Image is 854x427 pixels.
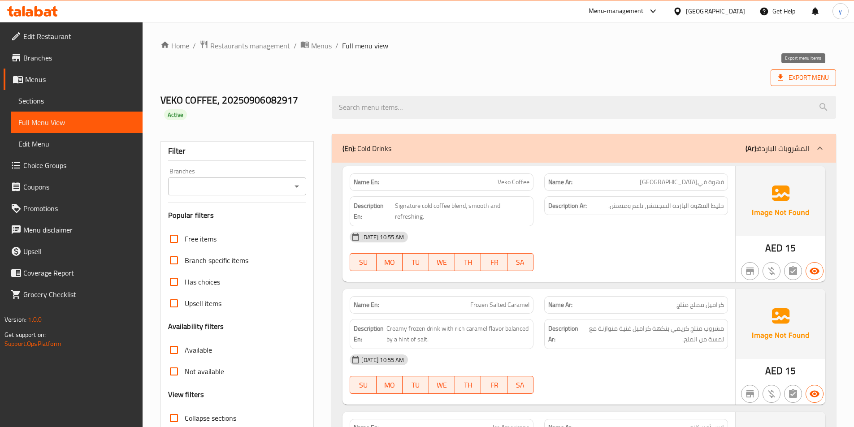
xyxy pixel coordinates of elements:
[11,112,143,133] a: Full Menu View
[4,26,143,47] a: Edit Restaurant
[4,262,143,284] a: Coverage Report
[28,314,42,325] span: 1.0.0
[4,69,143,90] a: Menus
[185,345,212,355] span: Available
[433,256,451,269] span: WE
[686,6,745,16] div: [GEOGRAPHIC_DATA]
[210,40,290,51] span: Restaurants management
[23,160,135,171] span: Choice Groups
[4,155,143,176] a: Choice Groups
[784,262,802,280] button: Not has choices
[185,298,221,309] span: Upsell items
[741,385,759,403] button: Not branch specific item
[18,95,135,106] span: Sections
[311,40,332,51] span: Menus
[548,177,572,187] strong: Name Ar:
[168,210,307,220] h3: Popular filters
[784,385,802,403] button: Not has choices
[395,200,529,222] span: Signature cold coffee blend, smooth and refreshing.
[332,96,836,119] input: search
[4,198,143,219] a: Promotions
[589,6,644,17] div: Menu-management
[290,180,303,193] button: Open
[581,323,724,345] span: مشروب مثلج كريمي بنكهة كراميل غنية متوازنة مع لمسة من الملح.
[4,329,46,341] span: Get support on:
[548,200,587,211] strong: Description Ar:
[481,376,507,394] button: FR
[354,300,379,310] strong: Name En:
[4,176,143,198] a: Coupons
[511,379,530,392] span: SA
[168,142,307,161] div: Filter
[548,323,579,345] strong: Description Ar:
[459,379,477,392] span: TH
[300,40,332,52] a: Menus
[4,338,61,349] a: Support.OpsPlatform
[763,385,780,403] button: Purchased item
[455,253,481,271] button: TH
[354,177,379,187] strong: Name En:
[406,256,425,269] span: TU
[23,31,135,42] span: Edit Restaurant
[164,109,187,120] div: Active
[164,111,187,119] span: Active
[342,40,388,51] span: Full menu view
[185,366,224,377] span: Not available
[511,256,530,269] span: SA
[185,413,236,423] span: Collapse sections
[806,385,824,403] button: Available
[507,376,533,394] button: SA
[4,284,143,305] a: Grocery Checklist
[548,300,572,310] strong: Name Ar:
[4,47,143,69] a: Branches
[746,142,758,155] b: (Ar):
[23,267,135,278] span: Coverage Report
[741,262,759,280] button: Not branch specific item
[23,246,135,257] span: Upsell
[403,253,429,271] button: TU
[335,40,338,51] li: /
[380,379,399,392] span: MO
[785,362,796,380] span: 15
[25,74,135,85] span: Menus
[4,219,143,241] a: Menu disclaimer
[736,166,825,236] img: Ae5nvW7+0k+MAAAAAElFTkSuQmCC
[4,241,143,262] a: Upsell
[185,276,220,287] span: Has choices
[350,376,376,394] button: SU
[455,376,481,394] button: TH
[354,379,373,392] span: SU
[507,253,533,271] button: SA
[429,376,455,394] button: WE
[785,239,796,257] span: 15
[765,239,783,257] span: AED
[481,253,507,271] button: FR
[485,379,503,392] span: FR
[4,314,26,325] span: Version:
[342,142,355,155] b: (En):
[168,321,224,332] h3: Availability filters
[11,90,143,112] a: Sections
[23,289,135,300] span: Grocery Checklist
[498,177,529,187] span: Veko Coffee
[433,379,451,392] span: WE
[778,72,829,83] span: Export Menu
[160,94,321,121] h2: VEKO COFFEE, 20250906082917
[380,256,399,269] span: MO
[350,253,376,271] button: SU
[406,379,425,392] span: TU
[763,262,780,280] button: Purchased item
[608,200,724,211] span: خليط القهوة الباردة السجنتشر، ناعم ومنعش.
[765,362,783,380] span: AED
[358,233,407,242] span: [DATE] 10:55 AM
[354,256,373,269] span: SU
[771,69,836,86] span: Export Menu
[459,256,477,269] span: TH
[429,253,455,271] button: WE
[185,255,248,266] span: Branch specific items
[18,117,135,128] span: Full Menu View
[839,6,842,16] span: y
[640,177,724,187] span: قهوة في[GEOGRAPHIC_DATA]
[23,203,135,214] span: Promotions
[377,376,403,394] button: MO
